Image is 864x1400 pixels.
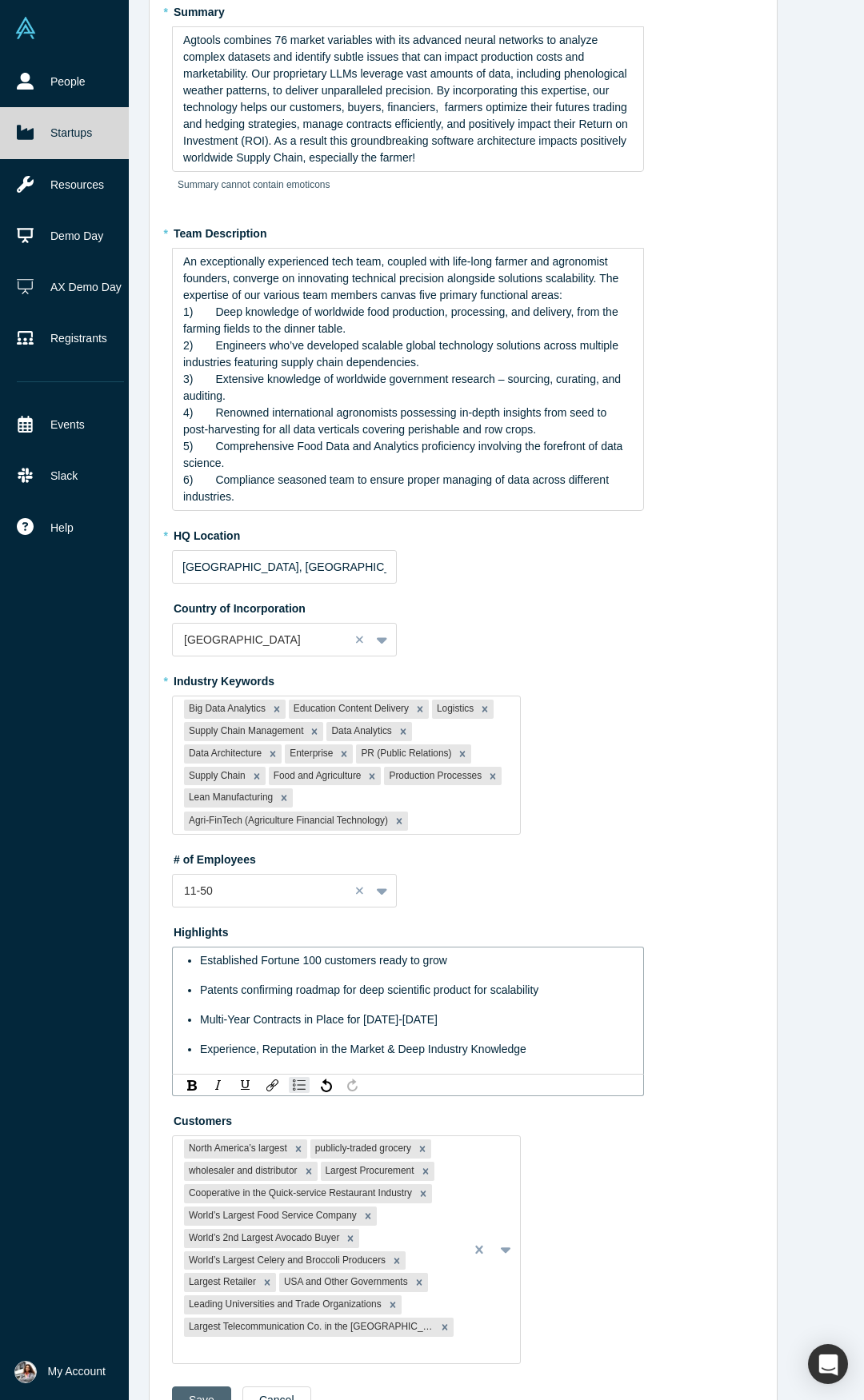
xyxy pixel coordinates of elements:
[184,722,306,741] div: Supply Chain Management
[262,1077,282,1093] div: Link
[326,722,394,741] div: Data Analytics
[200,1013,438,1026] span: Multi-Year Contracts in Place for [DATE]-[DATE]
[172,26,644,172] div: rdw-wrapper
[184,1318,436,1337] div: Largest Telecommunication Co. in the [GEOGRAPHIC_DATA]
[184,1229,342,1248] div: World’s 2nd Largest Avocado Buyer
[178,177,638,192] p: Summary cannot contain emoticons
[414,1184,432,1203] div: Remove Cooperative in the Quick-service Restaurant Industry
[432,700,476,719] div: Logistics
[183,34,631,164] span: Agtools combines 76 market variables with its advanced neural networks to analyze complex dataset...
[259,1077,286,1093] div: rdw-link-control
[316,1077,336,1093] div: Undo
[264,744,282,764] div: Remove Data Architecture
[310,1139,414,1159] div: publicly-traded grocery
[183,440,626,469] span: 5) Comprehensive Food Data and Analytics proficiency involving the forefront of data science.
[172,1107,754,1130] label: Customers
[335,744,353,764] div: Remove Enterprise
[48,1363,106,1380] span: My Account
[258,1273,276,1292] div: Remove Largest Retailer
[356,744,454,764] div: PR (Public Relations)
[300,1162,318,1181] div: Remove wholesaler and distributor
[184,1139,290,1159] div: North America’s largest
[289,1077,310,1093] div: Unordered
[183,255,622,301] span: An exceptionally experienced tech team, coupled with life-long farmer and agronomist founders, co...
[268,700,286,719] div: Remove Big Data Analytics
[184,767,248,786] div: Supply Chain
[184,1207,359,1226] div: World’s Largest Food Service Company
[184,812,390,831] div: Agri-FinTech (Agriculture Financial Technology)
[183,305,622,335] span: 1) Deep knowledge of worldwide food production, processing, and delivery, from the farming fields...
[184,744,264,764] div: Data Architecture
[14,17,37,39] img: Alchemist Vault Logo
[172,947,644,1075] div: rdw-wrapper
[414,1139,431,1159] div: Remove publicly-traded grocery
[208,1077,229,1093] div: Italic
[306,722,323,741] div: Remove Supply Chain Management
[183,373,624,402] span: 3) Extensive knowledge of worldwide government research – sourcing, curating, and auditing.
[172,846,754,868] label: # of Employees
[184,1295,384,1314] div: Leading Universities and Trade Organizations
[321,1162,417,1181] div: Largest Procurement
[454,744,471,764] div: Remove PR (Public Relations)
[342,1229,359,1248] div: Remove World’s 2nd Largest Avocado Buyer
[14,1361,37,1383] img: Martha Montoya's Account
[285,744,335,764] div: Enterprise
[172,1074,644,1096] div: rdw-toolbar
[172,595,754,617] label: Country of Incorporation
[183,32,634,166] div: rdw-editor
[200,983,538,996] span: Patents confirming roadmap for deep scientific product for scalability
[184,1273,258,1292] div: Largest Retailer
[359,1207,377,1226] div: Remove World’s Largest Food Service Company
[200,954,447,967] span: Established Fortune 100 customers ready to grow
[269,767,364,786] div: Food and Agriculture
[286,1077,313,1093] div: rdw-list-control
[384,1295,402,1314] div: Remove Leading Universities and Trade Organizations
[172,550,397,584] input: Enter a location
[279,1273,410,1292] div: USA and Other Governments
[436,1318,454,1337] div: Remove Largest Telecommunication Co. in the Americas
[235,1077,256,1093] div: Underline
[363,767,381,786] div: Remove Food and Agriculture
[183,473,612,503] span: 6) Compliance seasoned team to ensure proper managing of data across different industries.
[484,767,502,786] div: Remove Production Processes
[410,1273,428,1292] div: Remove USA and Other Governments
[388,1251,406,1270] div: Remove World’s Largest Celery and Broccoli Producers
[289,700,411,719] div: Education Content Delivery
[184,1251,388,1270] div: World’s Largest Celery and Broccoli Producers
[172,522,754,544] label: HQ Location
[183,952,634,1058] div: rdw-editor
[275,788,293,808] div: Remove Lean Manufacturing
[183,339,622,369] span: 2) Engineers who’ve developed scalable global technology solutions across multiple industries fea...
[390,812,408,831] div: Remove Agri-FinTech (Agriculture Financial Technology)
[394,722,412,741] div: Remove Data Analytics
[417,1162,434,1181] div: Remove Largest Procurement
[290,1139,307,1159] div: Remove North America’s largest
[184,1162,300,1181] div: wholesaler and distributor
[172,248,644,511] div: rdw-wrapper
[172,220,754,242] label: Team Description
[183,253,634,505] div: rdw-editor
[172,668,754,690] label: Industry Keywords
[183,406,610,436] span: 4) Renowned international agronomists possessing in-depth insights from seed to post-harvesting f...
[184,788,275,808] div: Lean Manufacturing
[172,919,754,941] label: Highlights
[313,1077,366,1093] div: rdw-history-control
[200,1043,526,1055] span: Experience, Reputation in the Market & Deep Industry Knowledge
[14,1361,106,1383] button: My Account
[182,1077,202,1093] div: Bold
[411,700,429,719] div: Remove Education Content Delivery
[184,700,268,719] div: Big Data Analytics
[342,1077,362,1093] div: Redo
[384,767,484,786] div: Production Processes
[178,1077,259,1093] div: rdw-inline-control
[184,1184,414,1203] div: Cooperative in the Quick-service Restaurant Industry
[248,767,266,786] div: Remove Supply Chain
[476,700,494,719] div: Remove Logistics
[50,520,74,536] span: Help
